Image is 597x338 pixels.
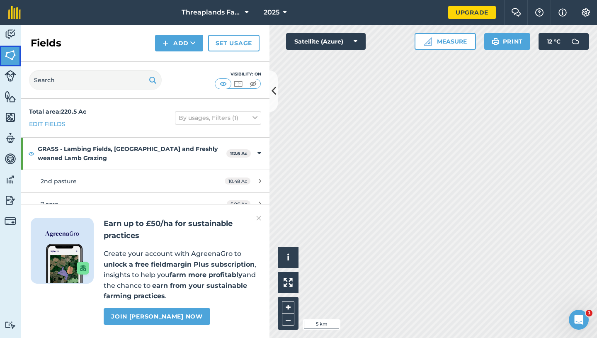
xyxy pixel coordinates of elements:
[104,248,260,302] p: Create your account with AgreenaGro to , insights to help you and the chance to .
[175,111,261,124] button: By usages, Filters (1)
[155,35,203,51] button: Add
[286,33,366,50] button: Satellite (Azure)
[5,49,16,61] img: svg+xml;base64,PHN2ZyB4bWxucz0iaHR0cDovL3d3dy53My5vcmcvMjAwMC9zdmciIHdpZHRoPSI1NiIgaGVpZ2h0PSI2MC...
[230,151,248,156] strong: 112.6 Ac
[21,193,269,215] a: 7 acre5.96 Ac
[38,138,226,170] strong: GRASS - Lambing Fields, [GEOGRAPHIC_DATA] and Freshly weaned Lamb Grazing
[41,200,58,208] span: 7 acre
[21,138,269,170] div: GRASS - Lambing Fields, [GEOGRAPHIC_DATA] and Freshly weaned Lamb Grazing112.6 Ac
[8,6,21,19] img: fieldmargin Logo
[256,213,261,223] img: svg+xml;base64,PHN2ZyB4bWxucz0iaHR0cDovL3d3dy53My5vcmcvMjAwMC9zdmciIHdpZHRoPSIyMiIgaGVpZ2h0PSIzMC...
[248,80,258,88] img: svg+xml;base64,PHN2ZyB4bWxucz0iaHR0cDovL3d3dy53My5vcmcvMjAwMC9zdmciIHdpZHRoPSI1MCIgaGVpZ2h0PSI0MC...
[534,8,544,17] img: A question mark icon
[46,244,89,283] img: Screenshot of the Gro app
[149,75,157,85] img: svg+xml;base64,PHN2ZyB4bWxucz0iaHR0cDovL3d3dy53My5vcmcvMjAwMC9zdmciIHdpZHRoPSIxOSIgaGVpZ2h0PSIyNC...
[5,215,16,227] img: svg+xml;base64,PD94bWwgdmVyc2lvbj0iMS4wIiBlbmNvZGluZz0idXRmLTgiPz4KPCEtLSBHZW5lcmF0b3I6IEFkb2JlIE...
[569,310,589,330] iframe: Intercom live chat
[5,111,16,124] img: svg+xml;base64,PHN2ZyB4bWxucz0iaHR0cDovL3d3dy53My5vcmcvMjAwMC9zdmciIHdpZHRoPSI1NiIgaGVpZ2h0PSI2MC...
[511,8,521,17] img: Two speech bubbles overlapping with the left bubble in the forefront
[215,71,261,78] div: Visibility: On
[581,8,591,17] img: A cog icon
[31,36,61,50] h2: Fields
[558,7,567,17] img: svg+xml;base64,PHN2ZyB4bWxucz0iaHR0cDovL3d3dy53My5vcmcvMjAwMC9zdmciIHdpZHRoPSIxNyIgaGVpZ2h0PSIxNy...
[208,35,260,51] a: Set usage
[218,80,228,88] img: svg+xml;base64,PHN2ZyB4bWxucz0iaHR0cDovL3d3dy53My5vcmcvMjAwMC9zdmciIHdpZHRoPSI1MCIgaGVpZ2h0PSI0MC...
[104,218,260,242] h2: Earn up to £50/ha for sustainable practices
[264,7,279,17] span: 2025
[104,260,255,268] strong: unlock a free fieldmargin Plus subscription
[29,70,162,90] input: Search
[104,308,210,325] a: Join [PERSON_NAME] now
[539,33,589,50] button: 12 °C
[182,7,241,17] span: Threaplands Farm
[484,33,531,50] button: Print
[5,173,16,186] img: svg+xml;base64,PD94bWwgdmVyc2lvbj0iMS4wIiBlbmNvZGluZz0idXRmLTgiPz4KPCEtLSBHZW5lcmF0b3I6IEFkb2JlIE...
[21,170,269,192] a: 2nd pasture10.48 Ac
[287,252,289,263] span: i
[284,278,293,287] img: Four arrows, one pointing top left, one top right, one bottom right and the last bottom left
[233,80,243,88] img: svg+xml;base64,PHN2ZyB4bWxucz0iaHR0cDovL3d3dy53My5vcmcvMjAwMC9zdmciIHdpZHRoPSI1MCIgaGVpZ2h0PSI0MC...
[5,194,16,207] img: svg+xml;base64,PD94bWwgdmVyc2lvbj0iMS4wIiBlbmNvZGluZz0idXRmLTgiPz4KPCEtLSBHZW5lcmF0b3I6IEFkb2JlIE...
[567,33,584,50] img: svg+xml;base64,PD94bWwgdmVyc2lvbj0iMS4wIiBlbmNvZGluZz0idXRmLTgiPz4KPCEtLSBHZW5lcmF0b3I6IEFkb2JlIE...
[5,321,16,329] img: svg+xml;base64,PD94bWwgdmVyc2lvbj0iMS4wIiBlbmNvZGluZz0idXRmLTgiPz4KPCEtLSBHZW5lcmF0b3I6IEFkb2JlIE...
[492,36,500,46] img: svg+xml;base64,PHN2ZyB4bWxucz0iaHR0cDovL3d3dy53My5vcmcvMjAwMC9zdmciIHdpZHRoPSIxOSIgaGVpZ2h0PSIyNC...
[5,70,16,82] img: svg+xml;base64,PD94bWwgdmVyc2lvbj0iMS4wIiBlbmNvZGluZz0idXRmLTgiPz4KPCEtLSBHZW5lcmF0b3I6IEFkb2JlIE...
[424,37,432,46] img: Ruler icon
[547,33,561,50] span: 12 ° C
[170,271,243,279] strong: farm more profitably
[448,6,496,19] a: Upgrade
[29,108,86,115] strong: Total area : 220.5 Ac
[5,153,16,165] img: svg+xml;base64,PD94bWwgdmVyc2lvbj0iMS4wIiBlbmNvZGluZz0idXRmLTgiPz4KPCEtLSBHZW5lcmF0b3I6IEFkb2JlIE...
[28,148,34,158] img: svg+xml;base64,PHN2ZyB4bWxucz0iaHR0cDovL3d3dy53My5vcmcvMjAwMC9zdmciIHdpZHRoPSIxOCIgaGVpZ2h0PSIyNC...
[163,38,168,48] img: svg+xml;base64,PHN2ZyB4bWxucz0iaHR0cDovL3d3dy53My5vcmcvMjAwMC9zdmciIHdpZHRoPSIxNCIgaGVpZ2h0PSIyNC...
[282,314,294,326] button: –
[104,282,247,300] strong: earn from your sustainable farming practices
[225,178,250,185] span: 10.48 Ac
[5,132,16,144] img: svg+xml;base64,PD94bWwgdmVyc2lvbj0iMS4wIiBlbmNvZGluZz0idXRmLTgiPz4KPCEtLSBHZW5lcmF0b3I6IEFkb2JlIE...
[586,310,592,316] span: 1
[29,119,66,129] a: Edit fields
[278,247,298,268] button: i
[41,178,77,185] span: 2nd pasture
[227,200,250,207] span: 5.96 Ac
[282,301,294,314] button: +
[5,28,16,41] img: svg+xml;base64,PD94bWwgdmVyc2lvbj0iMS4wIiBlbmNvZGluZz0idXRmLTgiPz4KPCEtLSBHZW5lcmF0b3I6IEFkb2JlIE...
[415,33,476,50] button: Measure
[5,90,16,103] img: svg+xml;base64,PHN2ZyB4bWxucz0iaHR0cDovL3d3dy53My5vcmcvMjAwMC9zdmciIHdpZHRoPSI1NiIgaGVpZ2h0PSI2MC...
